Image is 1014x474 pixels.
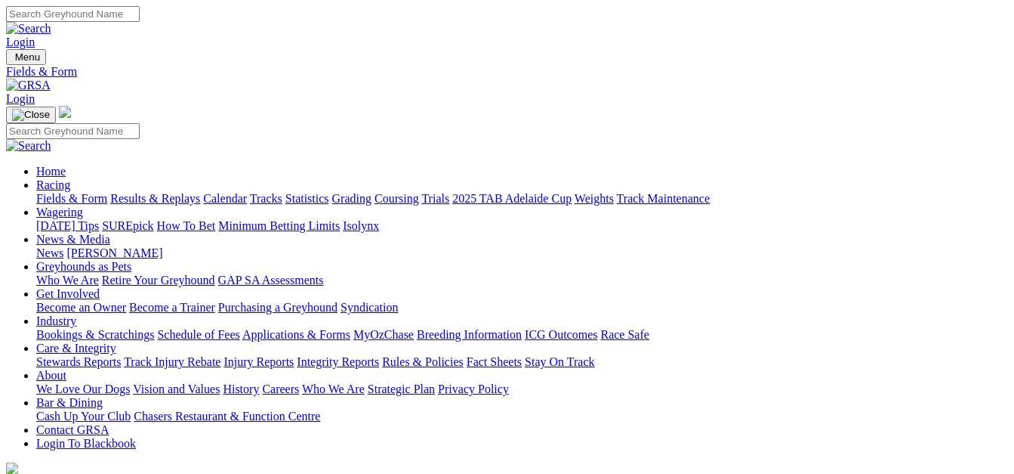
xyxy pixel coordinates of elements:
a: Purchasing a Greyhound [218,301,337,314]
a: Grading [332,192,371,205]
a: Vision and Values [133,383,220,395]
a: Track Maintenance [617,192,710,205]
a: Become a Trainer [129,301,215,314]
a: Become an Owner [36,301,126,314]
a: Login [6,92,35,105]
a: Racing [36,178,70,191]
input: Search [6,123,140,139]
a: Syndication [341,301,398,314]
a: Cash Up Your Club [36,410,131,423]
img: Search [6,22,51,36]
a: Isolynx [343,219,379,232]
a: Retire Your Greyhound [102,274,215,287]
a: News [36,246,63,259]
div: Greyhounds as Pets [36,274,1008,287]
a: Contact GRSA [36,423,109,436]
a: ICG Outcomes [525,328,597,341]
a: Who We Are [302,383,365,395]
span: Menu [15,51,40,63]
img: Search [6,139,51,153]
div: Care & Integrity [36,355,1008,369]
a: Minimum Betting Limits [218,219,340,232]
a: News & Media [36,233,110,246]
div: Bar & Dining [36,410,1008,423]
a: Strategic Plan [368,383,435,395]
a: Fields & Form [36,192,107,205]
a: Statistics [285,192,329,205]
a: Careers [262,383,299,395]
a: Rules & Policies [382,355,464,368]
a: Get Involved [36,287,100,300]
a: Login To Blackbook [36,437,136,450]
a: Bar & Dining [36,396,103,409]
a: Care & Integrity [36,342,116,355]
a: Coursing [374,192,419,205]
div: Wagering [36,219,1008,233]
a: Tracks [250,192,282,205]
div: Racing [36,192,1008,206]
a: [PERSON_NAME] [66,246,162,259]
a: Injury Reports [223,355,294,368]
a: Trials [421,192,449,205]
a: Calendar [203,192,247,205]
button: Toggle navigation [6,107,56,123]
a: History [223,383,259,395]
div: About [36,383,1008,396]
a: Industry [36,314,76,327]
a: Integrity Reports [297,355,379,368]
a: Bookings & Scratchings [36,328,154,341]
a: Race Safe [600,328,649,341]
a: How To Bet [157,219,216,232]
div: Get Involved [36,301,1008,314]
a: Schedule of Fees [157,328,239,341]
a: Wagering [36,206,83,218]
a: Stewards Reports [36,355,121,368]
a: Weights [575,192,614,205]
a: Breeding Information [417,328,522,341]
a: Who We Are [36,274,99,287]
button: Toggle navigation [6,49,46,65]
a: 2025 TAB Adelaide Cup [452,192,572,205]
a: Greyhounds as Pets [36,260,131,273]
img: logo-grsa-white.png [59,106,71,118]
a: We Love Our Dogs [36,383,130,395]
input: Search [6,6,140,22]
a: Login [6,36,35,48]
div: News & Media [36,246,1008,260]
img: GRSA [6,79,51,92]
a: Chasers Restaurant & Function Centre [134,410,320,423]
a: SUREpick [102,219,153,232]
a: Track Injury Rebate [124,355,220,368]
a: Privacy Policy [438,383,509,395]
img: Close [12,109,50,121]
a: MyOzChase [353,328,414,341]
a: Results & Replays [110,192,200,205]
a: Fact Sheets [467,355,522,368]
a: Home [36,165,66,178]
a: Fields & Form [6,65,1008,79]
a: [DATE] Tips [36,219,99,232]
a: Stay On Track [525,355,594,368]
a: GAP SA Assessments [218,274,324,287]
div: Industry [36,328,1008,342]
a: Applications & Forms [242,328,350,341]
a: About [36,369,66,382]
